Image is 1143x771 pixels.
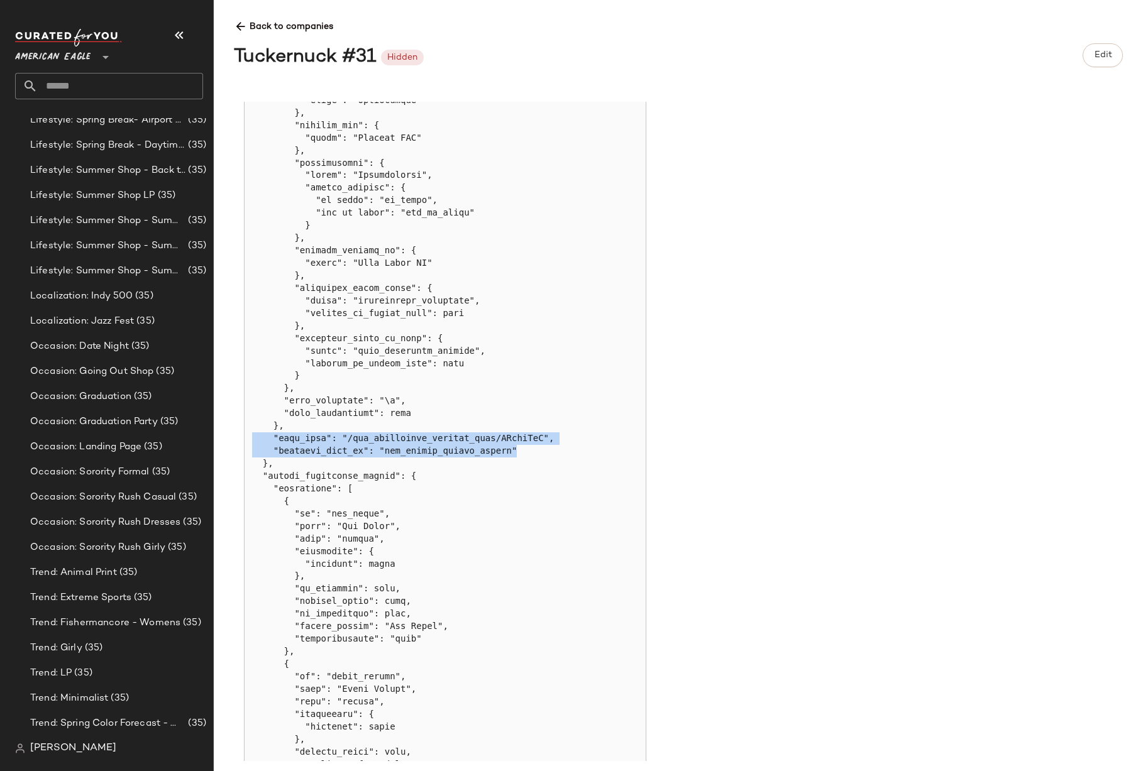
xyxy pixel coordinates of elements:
[30,163,185,178] span: Lifestyle: Summer Shop - Back to School Essentials
[30,540,165,555] span: Occasion: Sorority Rush Girly
[176,490,197,505] span: (35)
[30,138,185,153] span: Lifestyle: Spring Break - Daytime Casual
[15,743,25,753] img: svg%3e
[30,616,180,630] span: Trend: Fishermancore - Womens
[30,289,133,303] span: Localization: Indy 500
[30,566,117,580] span: Trend: Animal Print
[15,43,91,65] span: American Eagle
[30,264,185,278] span: Lifestyle: Summer Shop - Summer Study Sessions
[165,540,186,555] span: (35)
[180,515,201,530] span: (35)
[180,616,201,630] span: (35)
[30,591,131,605] span: Trend: Extreme Sports
[30,641,82,655] span: Trend: Girly
[30,364,153,379] span: Occasion: Going Out Shop
[30,741,116,756] span: [PERSON_NAME]
[15,29,122,46] img: cfy_white_logo.C9jOOHJF.svg
[30,716,185,731] span: Trend: Spring Color Forecast - Womens
[30,390,131,404] span: Occasion: Graduation
[185,163,206,178] span: (35)
[131,591,152,605] span: (35)
[153,364,174,379] span: (35)
[30,465,150,479] span: Occasion: Sorority Formal
[30,515,180,530] span: Occasion: Sorority Rush Dresses
[30,691,108,706] span: Trend: Minimalist
[108,691,129,706] span: (35)
[131,390,152,404] span: (35)
[185,113,206,128] span: (35)
[30,314,134,329] span: Localization: Jazz Fest
[387,51,417,64] div: Hidden
[1093,50,1112,60] span: Edit
[158,415,179,429] span: (35)
[134,314,155,329] span: (35)
[30,214,185,228] span: Lifestyle: Summer Shop - Summer Abroad
[234,43,376,72] div: Tuckernuck #31
[117,566,138,580] span: (35)
[30,239,185,253] span: Lifestyle: Summer Shop - Summer Internship
[155,189,176,203] span: (35)
[1083,43,1123,67] button: Edit
[30,440,141,454] span: Occasion: Landing Page
[185,264,206,278] span: (35)
[150,465,170,479] span: (35)
[185,214,206,228] span: (35)
[82,641,103,655] span: (35)
[30,415,158,429] span: Occasion: Graduation Party
[30,666,72,681] span: Trend: LP
[185,239,206,253] span: (35)
[185,716,206,731] span: (35)
[30,113,185,128] span: Lifestyle: Spring Break- Airport Style
[30,189,155,203] span: Lifestyle: Summer Shop LP
[141,440,162,454] span: (35)
[185,138,206,153] span: (35)
[30,339,129,354] span: Occasion: Date Night
[30,490,176,505] span: Occasion: Sorority Rush Casual
[133,289,153,303] span: (35)
[72,666,92,681] span: (35)
[129,339,150,354] span: (35)
[234,10,1123,33] span: Back to companies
